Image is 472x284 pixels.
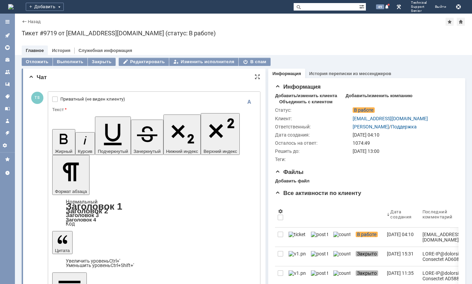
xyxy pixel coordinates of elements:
[78,48,132,53] a: Служебная информация
[454,3,463,11] button: Сохранить лог
[52,129,75,155] button: Жирный
[2,54,13,65] a: Клиенты
[2,103,13,114] a: База знаний
[255,74,260,79] div: На всю страницу
[28,74,47,81] span: Чат
[387,270,414,276] div: [DATE] 11:35
[55,149,73,154] span: Жирный
[353,228,384,247] a: В работе
[331,247,353,266] a: counter.png
[311,251,328,256] img: post ticket.png
[52,231,73,254] button: Цитата
[311,232,328,237] img: post ticket.png
[346,93,412,99] div: Добавить/изменить компанию
[384,228,419,247] a: [DATE] 04:10
[245,98,253,106] span: Скрыть панель инструментов
[390,209,411,219] div: Дата создания
[308,228,331,247] a: post ticket.png
[333,270,350,276] img: counter.png
[275,107,351,113] div: Статус:
[353,116,428,121] a: [EMAIL_ADDRESS][DOMAIN_NAME]
[286,247,308,266] a: v1.png
[52,155,90,195] button: Формат абзаца
[289,232,306,237] img: ticket_notification.png
[309,71,391,76] a: История переписки из мессенджеров
[134,149,161,154] span: Зачеркнутый
[66,221,75,227] a: Код
[203,149,237,154] span: Верхний индекс
[289,251,306,256] img: v1.png
[275,169,303,175] span: Файлы
[22,30,465,37] div: Тикет #9719 от [EMAIL_ADDRESS][DOMAIN_NAME] (статус: В работе)
[278,209,283,214] span: Настройки
[111,263,134,268] span: Ctrl+Shift+'
[82,5,97,10] a: ссылку
[356,270,378,276] span: Закрыто
[2,143,13,148] span: Настройки
[2,140,13,151] a: Настройки
[2,30,13,41] a: Активности
[98,149,128,154] span: Подчеркнутый
[163,114,201,155] button: Нижний индекс
[275,178,309,184] div: Добавить файл
[78,149,93,154] span: Курсив
[66,201,122,212] a: Заголовок 1
[275,157,351,162] div: Теги:
[376,4,384,9] span: 49
[52,107,255,112] div: Текст
[353,140,455,146] div: 1074:49
[275,190,361,196] span: Все активности по клиенту
[275,84,320,90] span: Информация
[52,48,70,53] a: История
[66,212,99,218] a: Заголовок 3
[353,124,389,129] a: [PERSON_NAME]
[387,232,414,237] div: [DATE] 04:10
[384,201,419,228] th: Дата создания
[356,251,378,256] span: Закрыто
[353,148,379,154] span: [DATE] 13:00
[333,251,350,256] img: counter.png
[26,48,44,53] a: Главное
[384,247,419,266] a: [DATE] 15:31
[422,209,468,219] div: Последний комментарий
[272,71,301,76] a: Информация
[28,19,41,24] a: Назад
[391,124,417,129] a: Поддержка
[395,3,403,11] a: Перейти в интерфейс администратора
[55,189,87,194] span: Формат абзаца
[311,270,328,276] img: post ticket.png
[66,199,98,205] a: Нормальный
[109,258,120,264] span: Ctrl+'
[55,248,70,253] span: Цитата
[66,217,96,223] a: Заголовок 4
[333,232,350,237] img: counter.png
[387,251,414,256] div: [DATE] 15:31
[8,4,14,10] img: logo
[66,207,108,215] a: Заголовок 2
[201,113,240,155] button: Верхний индекс
[66,258,120,264] a: Increase
[446,18,454,26] div: Добавить в избранное
[275,116,351,121] div: Клиент:
[411,5,427,9] span: Support
[82,16,97,21] a: ссылку
[353,107,375,113] span: В работе
[279,99,332,105] div: Объединить с клиентом
[2,67,13,77] a: Команды и агенты
[289,270,306,276] img: v1.png
[2,128,13,139] a: Правила автоматизации
[275,148,351,154] div: Решить до:
[353,247,384,266] a: Закрыто
[2,79,13,90] a: Шаблоны комментариев
[359,3,366,10] span: Расширенный поиск
[52,200,256,226] div: Формат абзаца
[353,132,455,138] div: [DATE] 04:10
[308,247,331,266] a: post ticket.png
[356,232,378,237] span: В работе
[2,91,13,102] a: Теги
[75,132,95,155] button: Курсив
[2,116,13,126] a: Мой профиль
[275,140,351,146] div: Осталось на ответ:
[286,228,308,247] a: ticket_notification.png
[60,96,255,102] label: Приватный (не виден клиенту)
